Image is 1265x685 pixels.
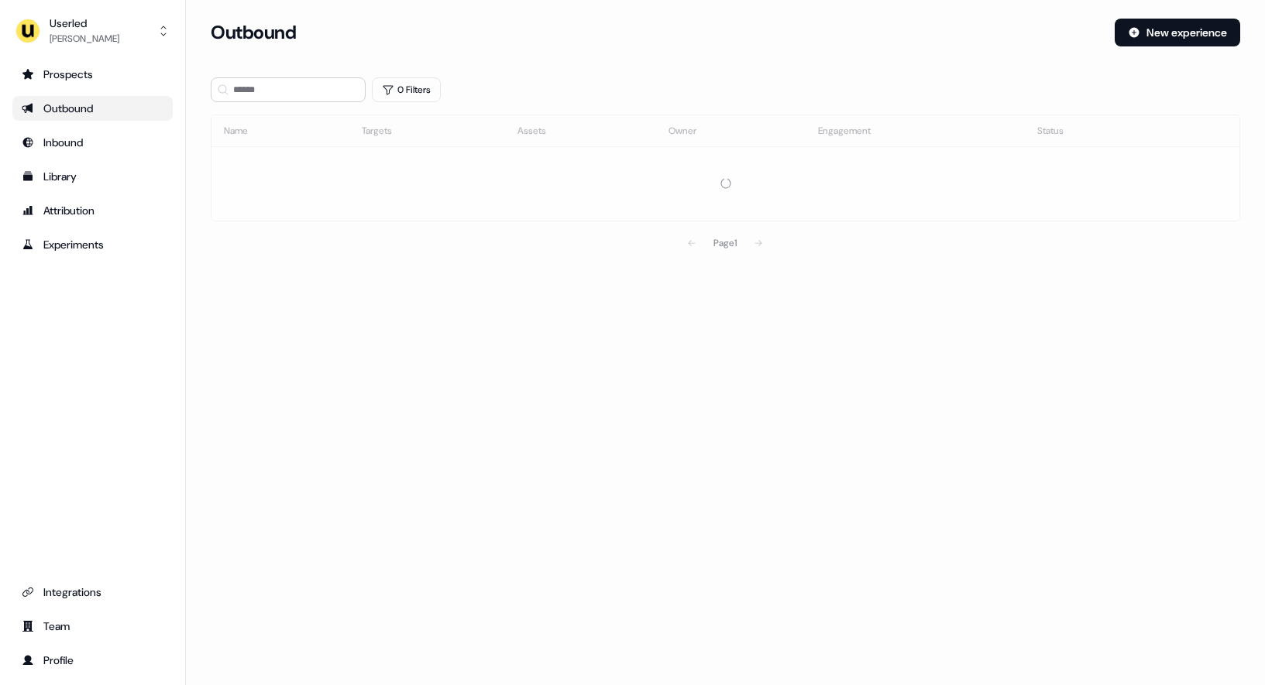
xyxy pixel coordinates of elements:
[1115,19,1240,46] button: New experience
[22,135,163,150] div: Inbound
[12,96,173,121] a: Go to outbound experience
[50,31,119,46] div: [PERSON_NAME]
[22,618,163,634] div: Team
[22,237,163,252] div: Experiments
[12,12,173,50] button: Userled[PERSON_NAME]
[22,169,163,184] div: Library
[22,652,163,668] div: Profile
[22,584,163,600] div: Integrations
[22,203,163,218] div: Attribution
[12,198,173,223] a: Go to attribution
[12,648,173,673] a: Go to profile
[211,21,296,44] h3: Outbound
[22,67,163,82] div: Prospects
[12,580,173,605] a: Go to integrations
[12,232,173,257] a: Go to experiments
[372,77,441,102] button: 0 Filters
[12,164,173,189] a: Go to templates
[12,614,173,639] a: Go to team
[50,15,119,31] div: Userled
[12,62,173,87] a: Go to prospects
[22,101,163,116] div: Outbound
[12,130,173,155] a: Go to Inbound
